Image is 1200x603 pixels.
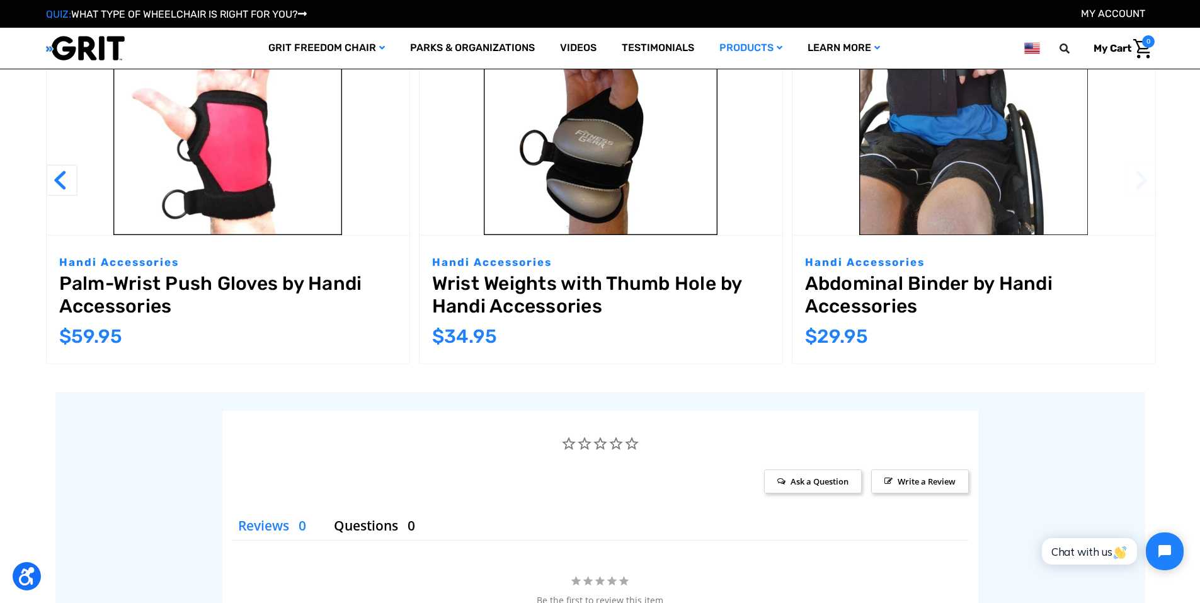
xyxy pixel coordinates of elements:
[871,469,969,493] span: Write a Review
[1028,522,1194,581] iframe: Tidio Chat
[59,325,122,348] span: $59.95
[547,28,609,69] a: Videos
[805,272,1143,318] a: Abdominal Binder by Handi Accessories,$29.95
[420,6,782,235] img: Wrist Weights with Thumb Hole by Handi Accessories
[59,255,397,271] p: Handi Accessories
[764,469,862,493] span: Ask a Question
[1124,164,1156,196] button: Go to slide 1 of 2
[232,512,316,540] li: Reviews
[328,512,425,540] li: Questions
[432,255,770,271] p: Handi Accessories
[47,6,409,235] img: Palm-Wrist Push Gloves by Handi Accessories
[1081,8,1145,20] a: Account
[805,325,868,348] span: $29.95
[59,272,397,318] a: Palm-Wrist Push Gloves by Handi Accessories,$59.95
[1142,35,1155,48] span: 0
[707,28,795,69] a: Products
[256,28,397,69] a: GRIT Freedom Chair
[397,28,547,69] a: Parks & Organizations
[1065,35,1084,62] input: Search
[46,35,125,61] img: GRIT All-Terrain Wheelchair and Mobility Equipment
[46,164,77,196] button: Go to slide 1 of 2
[792,6,1155,235] a: Abdominal Binder by Handi Accessories,$29.95
[795,28,893,69] a: Learn More
[805,255,1143,271] p: Handi Accessories
[1094,42,1131,54] span: My Cart
[1084,35,1155,62] a: Cart with 0 items
[47,6,409,235] a: Palm-Wrist Push Gloves by Handi Accessories,$59.95
[420,6,782,235] a: Wrist Weights with Thumb Hole by Handi Accessories,$34.95
[792,6,1155,235] img: Abdominal Binder by Handi Accessories
[1024,40,1039,56] img: us.png
[432,325,497,348] span: $34.95
[609,28,707,69] a: Testimonials
[46,8,307,20] a: QUIZ:WHAT TYPE OF WHEELCHAIR IS RIGHT FOR YOU?
[432,272,770,318] a: Wrist Weights with Thumb Hole by Handi Accessories,$34.95
[1133,39,1151,59] img: Cart
[46,8,71,20] span: QUIZ:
